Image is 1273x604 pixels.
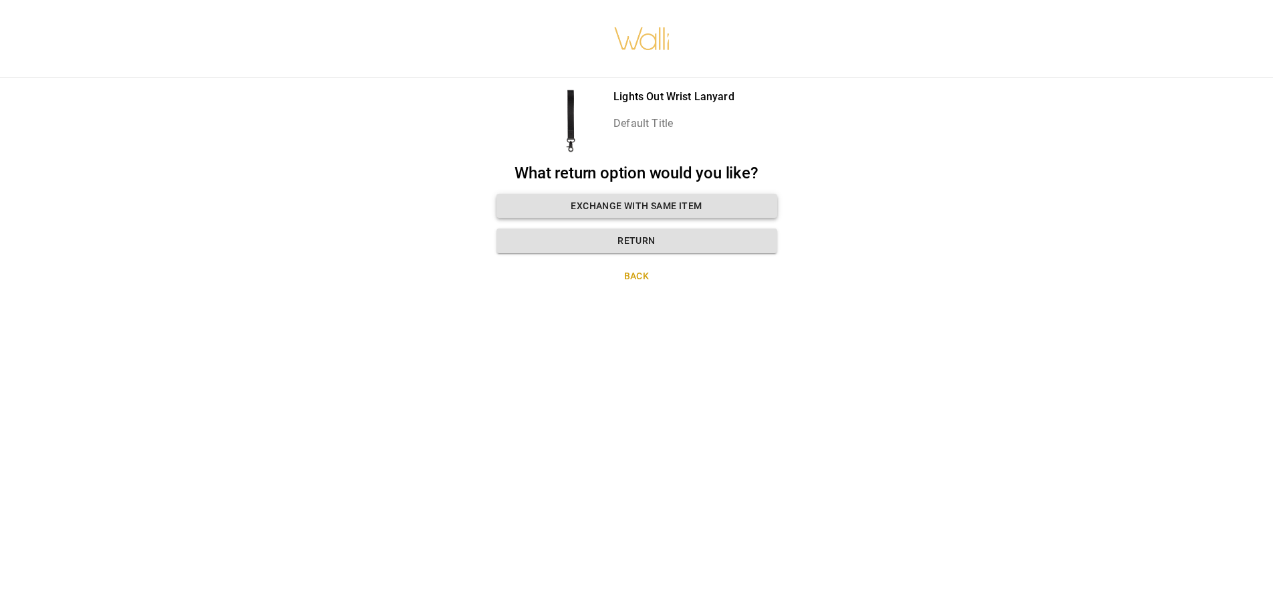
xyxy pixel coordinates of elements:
button: Return [497,229,777,253]
h2: What return option would you like? [497,164,777,183]
img: walli-inc.myshopify.com [613,10,671,67]
p: Default Title [613,116,734,132]
button: Exchange with same item [497,194,777,218]
p: Lights Out Wrist Lanyard [613,89,734,105]
button: Back [497,264,777,289]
